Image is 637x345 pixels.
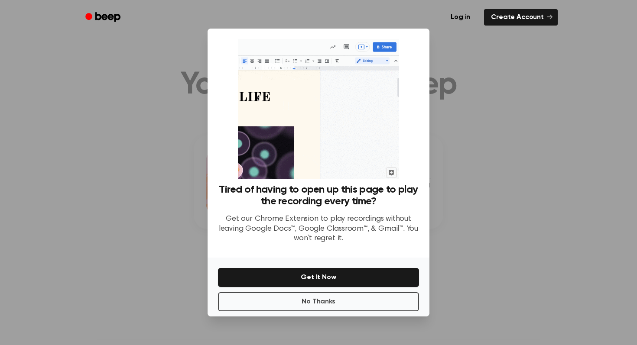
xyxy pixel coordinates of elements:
[442,7,479,27] a: Log in
[218,214,419,244] p: Get our Chrome Extension to play recordings without leaving Google Docs™, Google Classroom™, & Gm...
[218,292,419,311] button: No Thanks
[238,39,399,179] img: Beep extension in action
[79,9,128,26] a: Beep
[218,184,419,207] h3: Tired of having to open up this page to play the recording every time?
[218,268,419,287] button: Get It Now
[484,9,558,26] a: Create Account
